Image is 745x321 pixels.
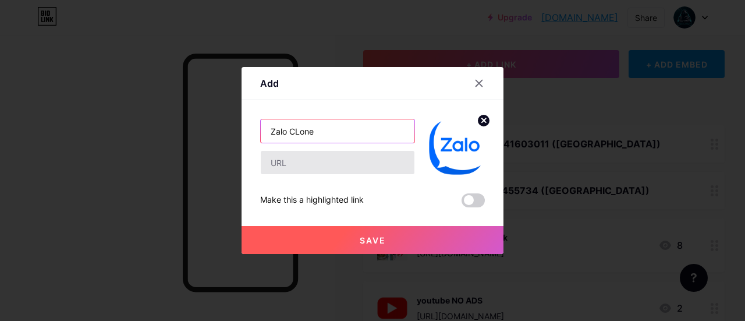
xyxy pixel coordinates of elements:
div: Add [260,76,279,90]
input: URL [261,151,414,174]
span: Save [360,235,386,245]
div: Make this a highlighted link [260,193,364,207]
input: Title [261,119,414,143]
button: Save [242,226,503,254]
img: link_thumbnail [429,119,485,175]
